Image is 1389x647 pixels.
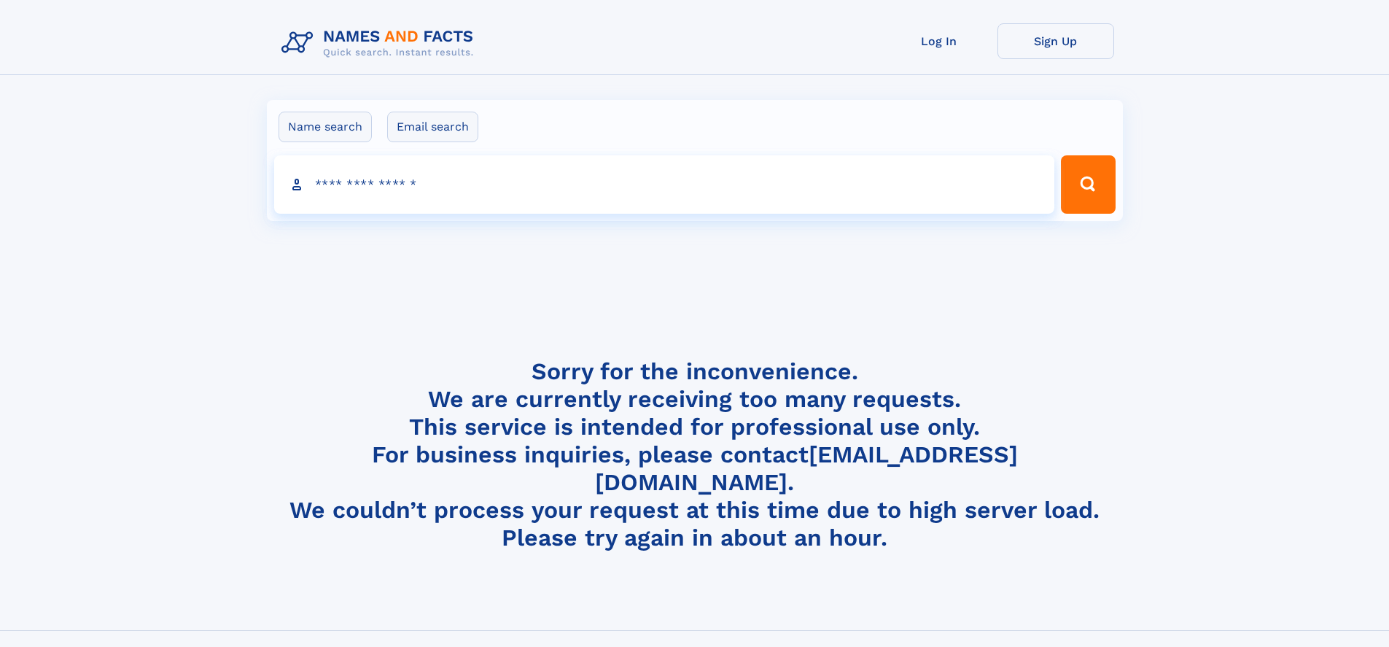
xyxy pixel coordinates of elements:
[276,23,486,63] img: Logo Names and Facts
[881,23,997,59] a: Log In
[279,112,372,142] label: Name search
[387,112,478,142] label: Email search
[1061,155,1115,214] button: Search Button
[997,23,1114,59] a: Sign Up
[595,441,1018,496] a: [EMAIL_ADDRESS][DOMAIN_NAME]
[274,155,1055,214] input: search input
[276,357,1114,552] h4: Sorry for the inconvenience. We are currently receiving too many requests. This service is intend...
